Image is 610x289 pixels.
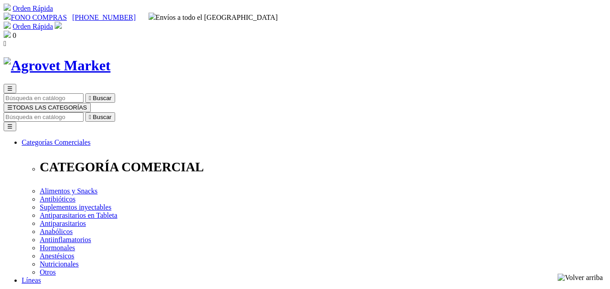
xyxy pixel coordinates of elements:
[40,244,75,252] a: Hormonales
[4,22,11,29] img: shopping-cart.svg
[4,13,11,20] img: phone.svg
[85,112,115,122] button:  Buscar
[40,187,98,195] a: Alimentos y Snacks
[85,93,115,103] button:  Buscar
[558,274,603,282] img: Volver arriba
[40,220,86,227] a: Antiparasitarios
[22,276,41,284] a: Líneas
[55,23,62,30] a: Acceda a su cuenta de cliente
[22,138,90,146] a: Categorías Comerciales
[40,252,74,260] a: Anestésicos
[149,14,278,21] span: Envíos a todo el [GEOGRAPHIC_DATA]
[89,114,91,120] i: 
[89,95,91,101] i: 
[13,23,53,30] a: Orden Rápida
[40,268,56,276] a: Otros
[4,122,16,131] button: ☰
[40,195,75,203] a: Antibióticos
[40,203,112,211] a: Suplementos inyectables
[7,85,13,92] span: ☰
[40,211,117,219] a: Antiparasitarios en Tableta
[40,260,79,268] a: Nutricionales
[13,32,16,39] span: 0
[40,228,73,235] a: Anabólicos
[149,13,156,20] img: delivery-truck.svg
[40,160,606,174] p: CATEGORÍA COMERCIAL
[72,14,135,21] a: [PHONE_NUMBER]
[4,4,11,11] img: shopping-cart.svg
[93,114,112,120] span: Buscar
[13,5,53,12] a: Orden Rápida
[7,104,13,111] span: ☰
[4,103,91,112] button: ☰TODAS LAS CATEGORÍAS
[4,40,6,47] i: 
[4,93,84,103] input: Buscar
[40,236,91,243] a: Antiinflamatorios
[4,57,111,74] img: Agrovet Market
[93,95,112,101] span: Buscar
[55,22,62,29] img: user.svg
[4,112,84,122] input: Buscar
[4,84,16,93] button: ☰
[4,14,67,21] a: FONO COMPRAS
[4,31,11,38] img: shopping-bag.svg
